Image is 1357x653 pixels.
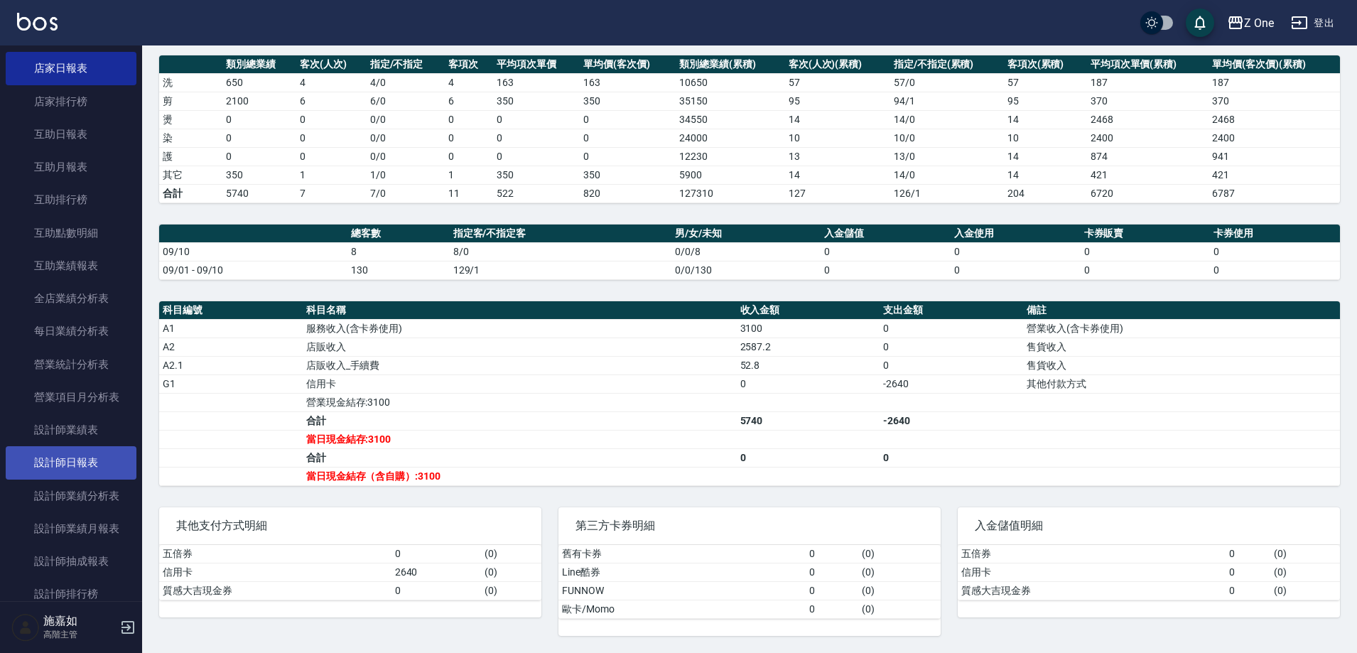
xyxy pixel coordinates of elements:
a: 互助業績報表 [6,249,136,282]
td: 0 / 0 [367,147,445,166]
a: 互助月報表 [6,151,136,183]
td: 0 [445,129,493,147]
td: 歐卡/Momo [558,600,806,618]
td: 14 [1004,166,1087,184]
a: 互助日報表 [6,118,136,151]
td: 0 [493,110,580,129]
td: 服務收入(含卡券使用) [303,319,737,338]
td: 其它 [159,166,222,184]
td: 204 [1004,184,1087,203]
td: 5900 [676,166,784,184]
td: 52.8 [737,356,880,374]
td: 14 [1004,110,1087,129]
td: 0 [737,448,880,467]
td: 0 [296,147,367,166]
td: 質感大吉現金券 [159,581,391,600]
td: 09/01 - 09/10 [159,261,347,279]
a: 店家日報表 [6,52,136,85]
td: 2587.2 [737,338,880,356]
th: 指定/不指定(累積) [890,55,1004,74]
td: 127310 [676,184,784,203]
table: a dense table [159,545,541,600]
td: 874 [1087,147,1209,166]
td: 0 [296,129,367,147]
td: ( 0 ) [481,545,541,563]
td: 370 [1209,92,1340,110]
span: 第三方卡券明細 [575,519,924,533]
td: 售貨收入 [1023,356,1340,374]
td: 五倍券 [159,545,391,563]
td: 0 [222,129,296,147]
table: a dense table [958,545,1340,600]
th: 客項次(累積) [1004,55,1087,74]
td: 2468 [1087,110,1209,129]
td: 0/0/130 [671,261,821,279]
td: 126/1 [890,184,1004,203]
table: a dense table [159,225,1340,280]
td: 0 [1226,563,1270,581]
td: 營業收入(含卡券使用) [1023,319,1340,338]
td: 0 [1226,545,1270,563]
td: 0 [737,374,880,393]
td: 57 [1004,73,1087,92]
th: 客次(人次)(累積) [785,55,890,74]
td: A2.1 [159,356,303,374]
th: 類別總業績 [222,55,296,74]
a: 設計師業績表 [6,414,136,446]
td: 14 / 0 [890,110,1004,129]
td: 0 [880,448,1023,467]
td: 10650 [676,73,784,92]
a: 設計師排行榜 [6,578,136,610]
td: 421 [1209,166,1340,184]
td: 0 [806,545,859,563]
td: 10 [785,129,890,147]
td: 0 [493,147,580,166]
td: 95 [1004,92,1087,110]
td: 09/10 [159,242,347,261]
td: 當日現金結存:3100 [303,430,737,448]
td: 1 [296,166,367,184]
img: Logo [17,13,58,31]
td: 24000 [676,129,784,147]
button: 登出 [1285,10,1340,36]
td: 0 / 0 [367,110,445,129]
td: ( 0 ) [1270,545,1340,563]
td: 14 [785,166,890,184]
td: FUNNOW [558,581,806,600]
td: G1 [159,374,303,393]
td: 0 [880,356,1023,374]
td: 洗 [159,73,222,92]
td: 127 [785,184,890,203]
td: 0 [445,147,493,166]
td: 質感大吉現金券 [958,581,1226,600]
td: 剪 [159,92,222,110]
td: 7/0 [367,184,445,203]
td: A1 [159,319,303,338]
td: 合計 [303,448,737,467]
td: ( 0 ) [1270,581,1340,600]
a: 設計師業績月報表 [6,512,136,545]
td: 0 [806,581,859,600]
td: 合計 [159,184,222,203]
td: 8/0 [450,242,672,261]
th: 總客數 [347,225,450,243]
td: 0 [806,600,859,618]
td: 350 [580,92,676,110]
a: 每日業績分析表 [6,315,136,347]
td: 421 [1087,166,1209,184]
td: -2640 [880,411,1023,430]
td: 1 [445,166,493,184]
td: 0/0/8 [671,242,821,261]
td: 0 [493,129,580,147]
td: 0 [1210,242,1340,261]
td: 0 [391,545,482,563]
a: 設計師抽成報表 [6,545,136,578]
td: 2400 [1209,129,1340,147]
td: 350 [493,166,580,184]
td: 35150 [676,92,784,110]
th: 科目名稱 [303,301,737,320]
td: 12230 [676,147,784,166]
td: ( 0 ) [858,581,941,600]
td: 2640 [391,563,482,581]
td: 8 [347,242,450,261]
